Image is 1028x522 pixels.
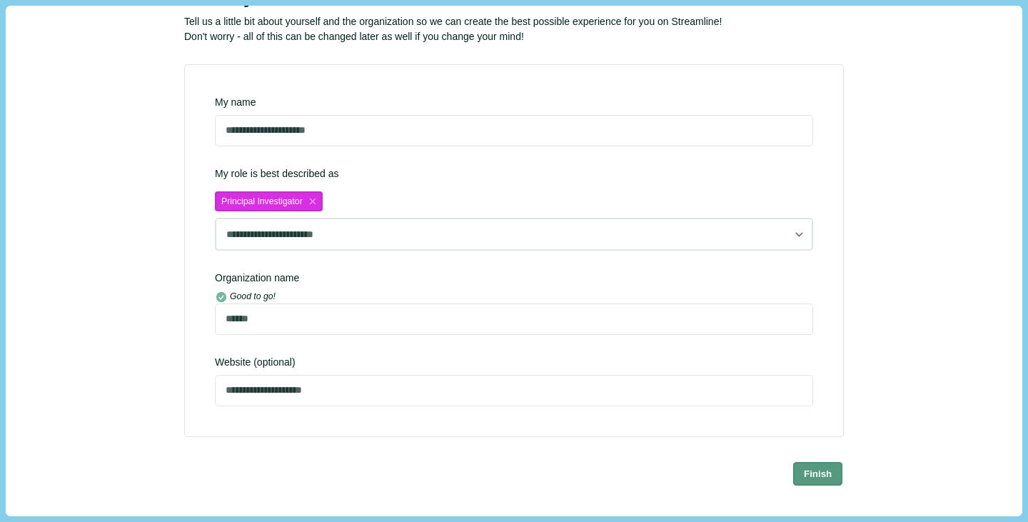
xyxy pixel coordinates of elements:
[215,95,813,110] div: My name
[215,271,813,286] div: Organization name
[184,14,844,29] p: Tell us a little bit about yourself and the organization so we can create the best possible exper...
[221,196,303,207] span: Principal Investigator
[184,29,844,44] p: Don't worry - all of this can be changed later as well if you change your mind!
[215,355,813,370] span: Website (optional)
[215,166,813,251] div: My role is best described as
[306,195,319,208] button: close
[230,291,276,303] div: Good to go!
[793,461,843,485] button: Finish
